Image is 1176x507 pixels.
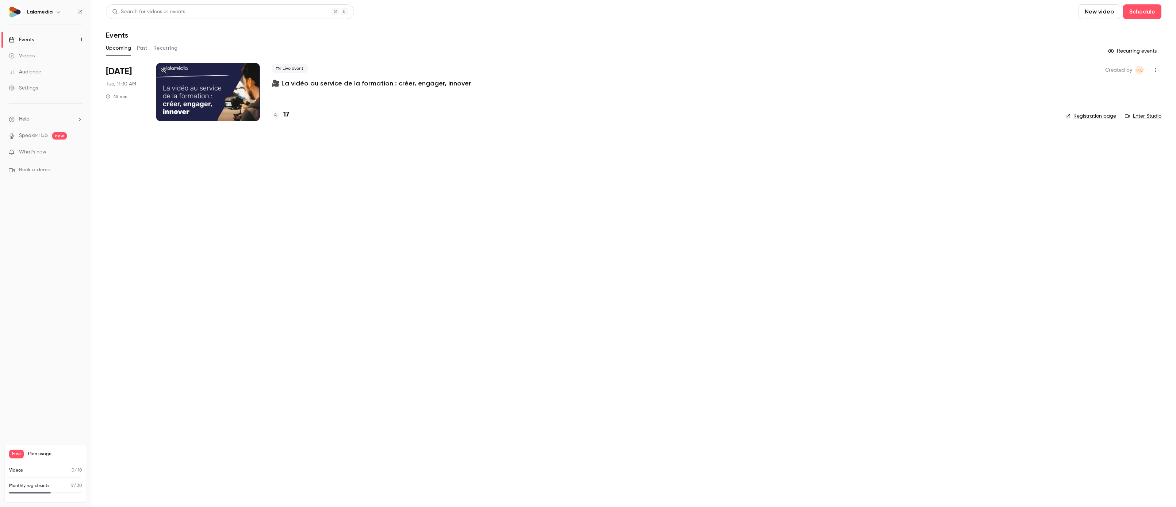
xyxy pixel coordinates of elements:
[70,484,74,488] span: 17
[283,110,289,120] h4: 17
[9,483,50,489] p: Monthly registrants
[137,42,148,54] button: Past
[9,115,83,123] li: help-dropdown-opener
[27,8,53,16] h6: Lalamedia
[1135,66,1144,75] span: Hélène CHOMIENNE
[153,42,178,54] button: Recurring
[19,115,30,123] span: Help
[106,80,136,88] span: Tue, 11:30 AM
[52,132,67,140] span: new
[112,8,185,16] div: Search for videos or events
[1105,45,1161,57] button: Recurring events
[70,483,82,489] p: / 30
[272,79,471,88] a: 🎥 La vidéo au service de la formation : créer, engager, innover
[272,110,289,120] a: 17
[1123,4,1161,19] button: Schedule
[9,36,34,43] div: Events
[1125,113,1161,120] a: Enter Studio
[72,467,82,474] p: / 10
[1137,66,1143,75] span: HC
[106,94,127,99] div: 45 min
[106,66,132,77] span: [DATE]
[1079,4,1120,19] button: New video
[19,166,50,174] span: Book a demo
[9,84,38,92] div: Settings
[1065,113,1116,120] a: Registration page
[106,42,131,54] button: Upcoming
[1105,66,1132,75] span: Created by
[9,68,41,76] div: Audience
[9,450,24,458] span: Free
[19,148,46,156] span: What's new
[72,468,74,473] span: 0
[106,63,144,121] div: Oct 21 Tue, 11:30 AM (Europe/Paris)
[74,149,83,156] iframe: Noticeable Trigger
[9,6,21,18] img: Lalamedia
[19,132,48,140] a: SpeakerHub
[272,64,308,73] span: Live event
[9,467,23,474] p: Videos
[28,451,82,457] span: Plan usage
[106,31,128,39] h1: Events
[9,52,35,60] div: Videos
